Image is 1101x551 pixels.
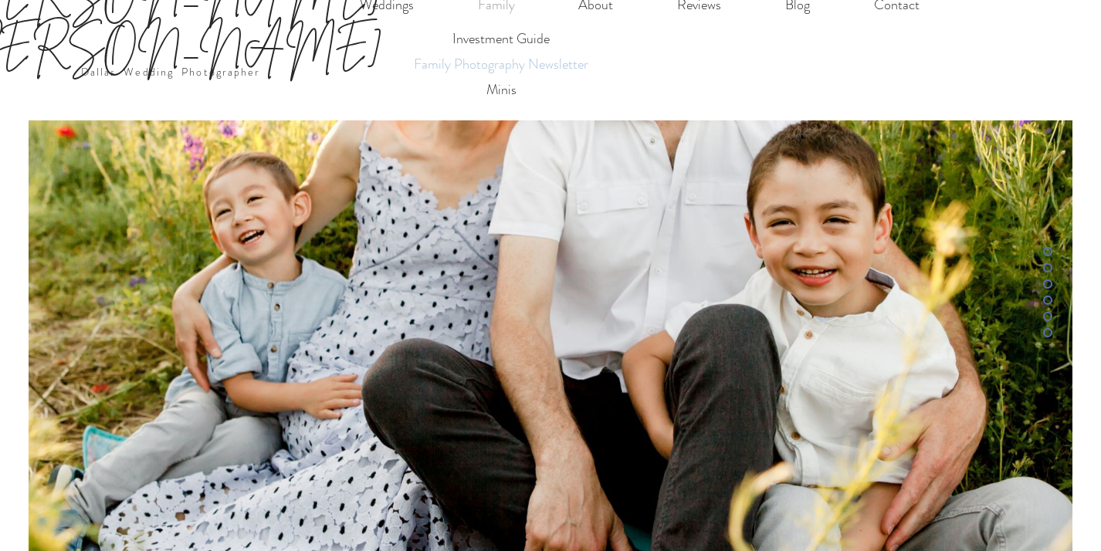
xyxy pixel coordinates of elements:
nav: Page [822,243,1052,308]
iframe: Wix Chat [1028,478,1101,551]
a: Family Photography Newsletter [403,52,599,77]
p: Family Photography Newsletter [407,52,595,77]
p: Investment Guide [445,26,557,52]
a: Minis [403,77,599,103]
a: Investment Guide [403,26,599,52]
p: Minis [479,77,523,103]
a: Dallas Wedding Photographer [81,64,261,79]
